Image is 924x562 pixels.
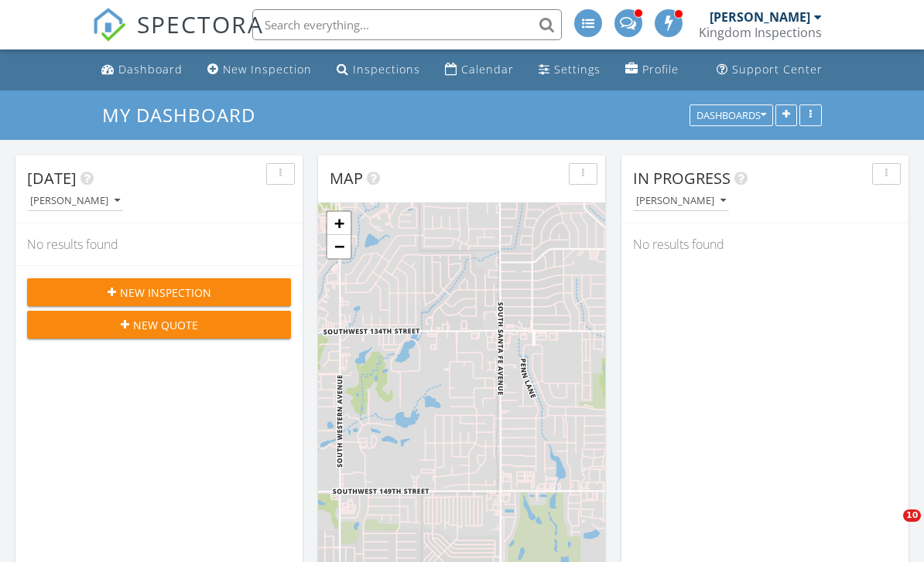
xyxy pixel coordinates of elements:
a: Profile [619,56,685,84]
a: Inspections [330,56,426,84]
div: [PERSON_NAME] [710,9,810,25]
span: SPECTORA [137,8,264,40]
span: New Quote [133,317,198,333]
a: Calendar [439,56,520,84]
button: [PERSON_NAME] [27,191,123,212]
div: [PERSON_NAME] [636,196,726,206]
span: Map [330,168,363,189]
span: In Progress [633,168,731,189]
div: Calendar [461,62,514,77]
a: Zoom in [327,212,351,235]
div: No results found [621,223,909,265]
div: Dashboards [696,110,766,121]
div: Dashboard [118,62,183,77]
button: New Quote [27,311,291,339]
span: New Inspection [120,284,211,301]
div: New Inspection [223,62,312,77]
iframe: Intercom live chat [871,509,909,547]
div: Inspections [353,62,420,77]
span: 10 [903,509,921,522]
a: Dashboard [95,56,189,84]
a: SPECTORA [92,21,264,53]
div: Profile [642,62,679,77]
a: Zoom out [327,235,351,258]
div: [PERSON_NAME] [30,196,120,206]
input: Search everything... [252,9,562,40]
a: My Dashboard [102,102,269,128]
button: New Inspection [27,278,291,306]
a: New Inspection [201,56,318,84]
div: Settings [554,62,601,77]
div: No results found [15,223,303,265]
a: Settings [532,56,607,84]
div: Support Center [732,62,823,77]
span: [DATE] [27,168,77,189]
img: The Best Home Inspection Software - Spectora [92,8,126,42]
button: [PERSON_NAME] [633,191,729,212]
a: Support Center [710,56,829,84]
div: Kingdom Inspections [699,25,822,40]
button: Dashboards [690,104,773,126]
